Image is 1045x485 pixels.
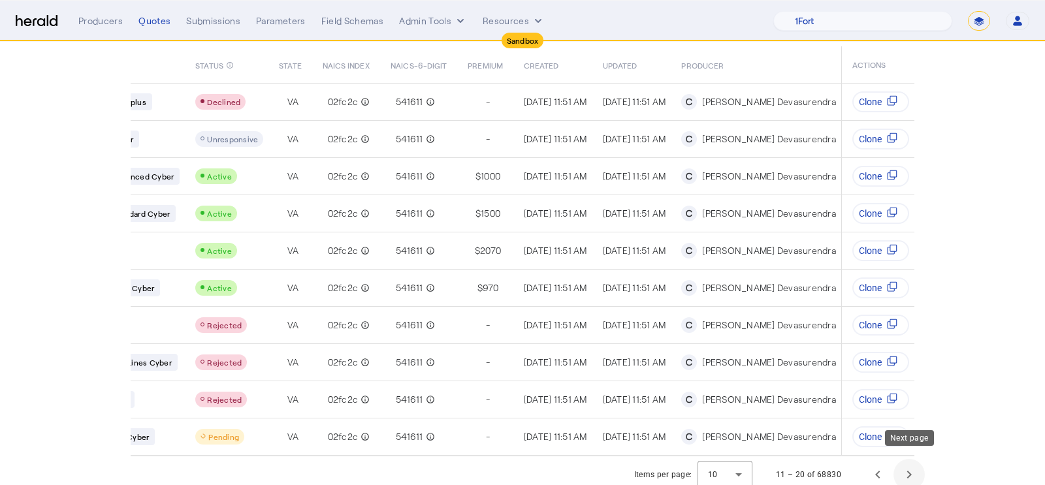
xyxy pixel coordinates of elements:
div: C [681,354,697,370]
span: [DATE] 11:51 AM [524,282,587,293]
div: Sandbox [502,33,544,48]
div: C [681,243,697,258]
span: - [486,319,490,332]
span: VA [287,356,299,369]
span: - [486,393,490,406]
span: [DATE] 11:51 AM [603,431,666,442]
button: Clone [852,91,909,112]
span: 541611 [396,95,423,108]
div: Producers [78,14,123,27]
div: C [681,168,697,184]
span: 02fc2c [328,170,359,183]
mat-icon: info_outline [358,133,370,146]
mat-icon: info_outline [358,170,370,183]
span: 541611 [396,356,423,369]
span: Cowbell Cyber Surplus [61,97,146,107]
mat-icon: info_outline [358,244,370,257]
span: STATE [279,58,301,71]
span: 02fc2c [328,95,359,108]
span: 02fc2c [328,356,359,369]
span: VA [287,170,299,183]
span: Rejected [207,321,242,330]
span: 02fc2c [328,281,359,294]
div: C [681,429,697,445]
div: C [681,131,697,147]
div: [PERSON_NAME] Devasurendra [702,393,836,406]
span: VA [287,133,299,146]
div: Submissions [186,14,240,27]
span: 02fc2c [328,244,359,257]
mat-icon: info_outline [358,281,370,294]
span: 1000 [481,170,500,183]
mat-icon: info_outline [423,319,435,332]
mat-icon: info_outline [423,356,435,369]
div: C [681,317,697,333]
span: STATUS [195,58,223,71]
span: Clone [859,133,882,146]
div: C [681,280,697,296]
span: 02fc2c [328,430,359,443]
span: 541611 [396,133,423,146]
span: NAICS INDEX [323,58,370,71]
span: VA [287,244,299,257]
span: [DATE] 11:51 AM [603,133,666,144]
div: [PERSON_NAME] Devasurendra [702,319,836,332]
span: 970 [483,281,499,294]
span: [DATE] 11:51 AM [524,245,587,256]
div: [PERSON_NAME] Devasurendra [702,207,836,220]
span: 541611 [396,244,423,257]
button: Clone [852,129,909,149]
span: [DATE] 11:51 AM [603,208,666,219]
span: Unresponsive [207,134,258,144]
mat-icon: info_outline [423,281,435,294]
mat-icon: info_outline [358,430,370,443]
span: - [486,356,490,369]
span: 02fc2c [328,319,359,332]
div: Quotes [138,14,170,27]
span: 02fc2c [328,207,359,220]
span: - [486,133,490,146]
button: internal dropdown menu [399,14,467,27]
div: C [681,206,697,221]
span: Pending [208,432,239,441]
th: ACTIONS [841,46,914,83]
mat-icon: info_outline [423,207,435,220]
span: $ [475,207,481,220]
div: [PERSON_NAME] Devasurendra [702,430,836,443]
span: Clone [859,393,882,406]
button: Clone [852,277,909,298]
mat-icon: info_outline [358,207,370,220]
mat-icon: info_outline [358,319,370,332]
div: C [681,392,697,407]
mat-icon: info_outline [358,356,370,369]
span: VA [287,430,299,443]
span: Coalition Surplus Lines Cyber [61,357,172,368]
span: [DATE] 11:51 AM [603,245,666,256]
span: Rejected [207,358,242,367]
span: Rejected [207,395,242,404]
span: Clone [859,430,882,443]
span: [DATE] 11:51 AM [524,208,587,219]
span: [DATE] 11:51 AM [524,394,587,405]
span: [DATE] 11:51 AM [524,96,587,107]
mat-icon: info_outline [226,58,234,72]
div: Field Schemas [321,14,384,27]
button: Clone [852,389,909,410]
span: 541611 [396,430,423,443]
mat-icon: info_outline [358,95,370,108]
div: [PERSON_NAME] Devasurendra [702,133,836,146]
div: Items per page: [634,468,692,481]
div: [PERSON_NAME] Devasurendra [702,170,836,183]
span: 541611 [396,319,423,332]
button: Resources dropdown menu [483,14,545,27]
mat-icon: info_outline [358,393,370,406]
span: [DATE] 11:51 AM [524,133,587,144]
span: Active [207,246,232,255]
button: Clone [852,352,909,373]
span: 1500 [481,207,500,220]
span: Clone [859,356,882,369]
span: Clone [859,95,882,108]
span: $ [477,281,483,294]
span: Clone [859,170,882,183]
span: NAICS-6-DIGIT [391,58,447,71]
